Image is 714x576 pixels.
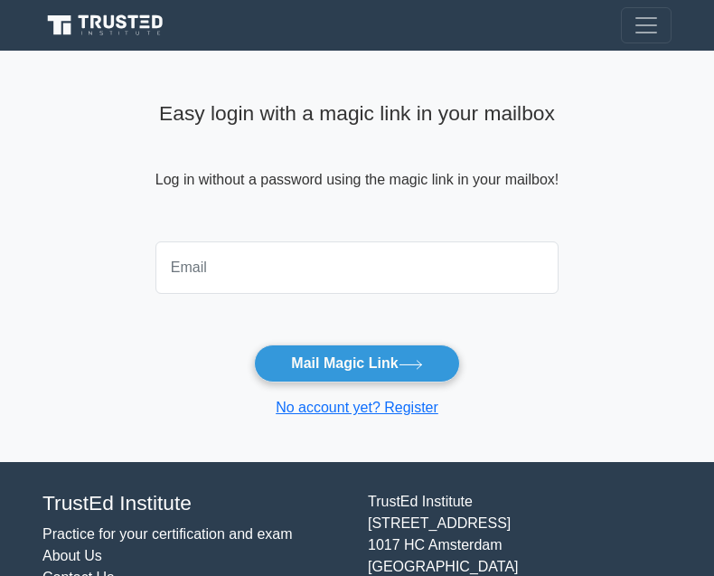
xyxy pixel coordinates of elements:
[254,345,459,382] button: Mail Magic Link
[42,548,102,563] a: About Us
[155,241,559,294] input: Email
[42,526,293,542] a: Practice for your certification and exam
[42,491,346,515] h4: TrustEd Institute
[276,400,438,415] a: No account yet? Register
[155,101,559,126] h4: Easy login with a magic link in your mailbox
[155,94,559,234] div: Log in without a password using the magic link in your mailbox!
[621,7,672,43] button: Toggle navigation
